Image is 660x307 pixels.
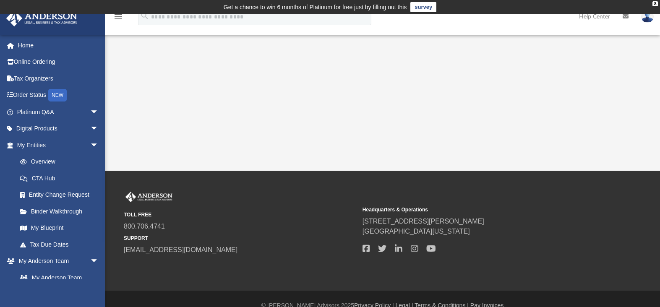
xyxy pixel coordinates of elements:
[90,104,107,121] span: arrow_drop_down
[90,120,107,138] span: arrow_drop_down
[124,234,357,242] small: SUPPORT
[12,269,103,286] a: My Anderson Team
[410,2,436,12] a: survey
[6,37,111,54] a: Home
[124,211,357,219] small: TOLL FREE
[652,1,658,6] div: close
[124,223,165,230] a: 800.706.4741
[12,153,111,170] a: Overview
[6,104,111,120] a: Platinum Q&Aarrow_drop_down
[363,206,595,213] small: Headquarters & Operations
[363,218,484,225] a: [STREET_ADDRESS][PERSON_NAME]
[12,170,111,187] a: CTA Hub
[12,220,107,237] a: My Blueprint
[6,54,111,70] a: Online Ordering
[6,87,111,104] a: Order StatusNEW
[6,137,111,153] a: My Entitiesarrow_drop_down
[6,253,107,270] a: My Anderson Teamarrow_drop_down
[140,11,149,21] i: search
[12,187,111,203] a: Entity Change Request
[6,70,111,87] a: Tax Organizers
[124,192,174,203] img: Anderson Advisors Platinum Portal
[113,16,123,22] a: menu
[4,10,80,26] img: Anderson Advisors Platinum Portal
[113,12,123,22] i: menu
[12,203,111,220] a: Binder Walkthrough
[641,10,654,23] img: User Pic
[90,137,107,154] span: arrow_drop_down
[363,228,470,235] a: [GEOGRAPHIC_DATA][US_STATE]
[6,120,111,137] a: Digital Productsarrow_drop_down
[12,236,111,253] a: Tax Due Dates
[48,89,67,101] div: NEW
[224,2,407,12] div: Get a chance to win 6 months of Platinum for free just by filling out this
[90,253,107,270] span: arrow_drop_down
[124,246,237,253] a: [EMAIL_ADDRESS][DOMAIN_NAME]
